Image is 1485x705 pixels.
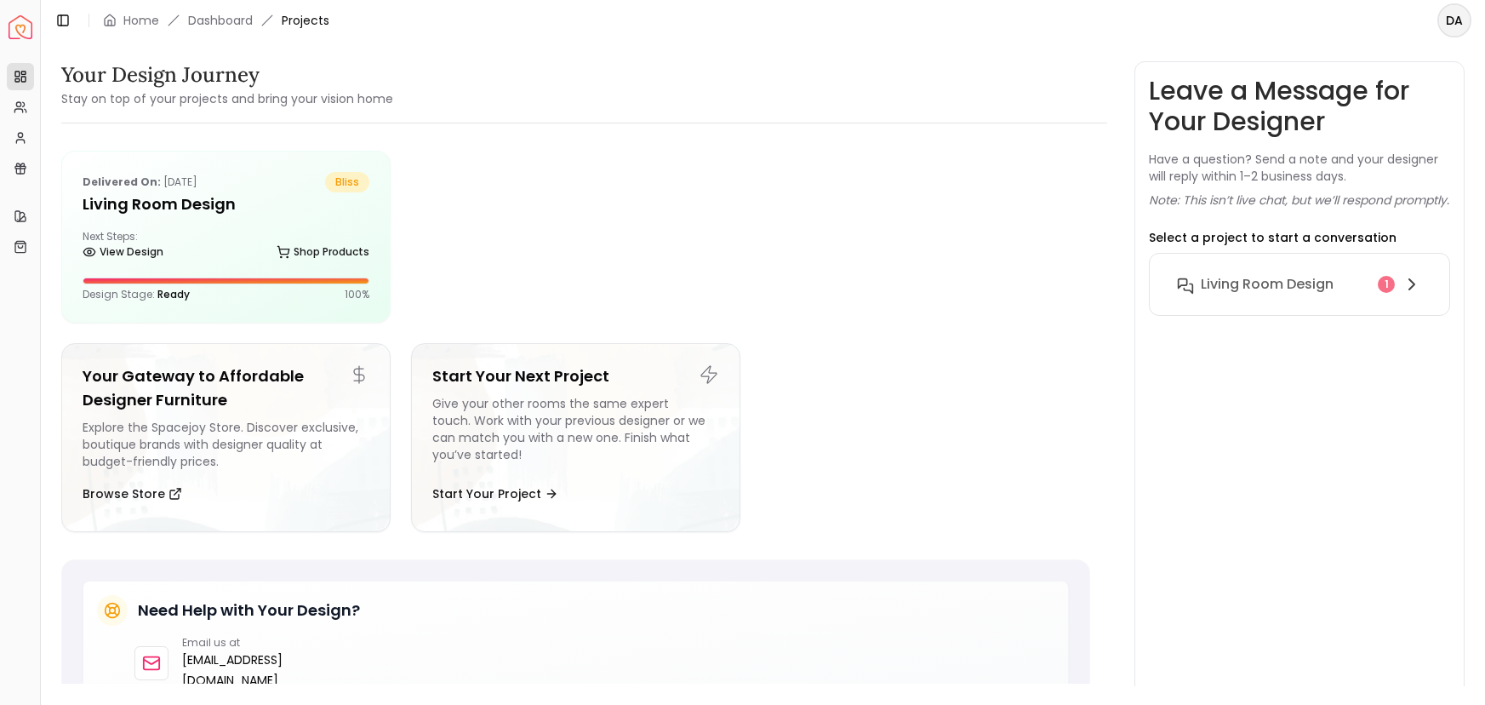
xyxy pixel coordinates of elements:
div: Explore the Spacejoy Store. Discover exclusive, boutique brands with designer quality at budget-f... [83,419,369,470]
p: [DATE] [83,172,197,192]
div: 1 [1378,276,1395,293]
a: Dashboard [188,12,253,29]
b: Delivered on: [83,175,161,189]
p: 100 % [345,288,369,301]
button: Living Room design1 [1163,267,1436,301]
span: DA [1439,5,1470,36]
span: Ready [157,287,190,301]
h5: Living Room design [83,192,369,216]
a: Your Gateway to Affordable Designer FurnitureExplore the Spacejoy Store. Discover exclusive, bout... [61,343,391,532]
span: bliss [325,172,369,192]
p: Select a project to start a conversation [1149,229,1396,246]
a: Home [123,12,159,29]
div: Give your other rooms the same expert touch. Work with your previous designer or we can match you... [432,395,719,470]
button: Start Your Project [432,477,558,511]
a: Spacejoy [9,15,32,39]
a: Start Your Next ProjectGive your other rooms the same expert touch. Work with your previous desig... [411,343,740,532]
h5: Start Your Next Project [432,364,719,388]
small: Stay on top of your projects and bring your vision home [61,90,393,107]
img: Spacejoy Logo [9,15,32,39]
p: Note: This isn’t live chat, but we’ll respond promptly. [1149,192,1449,209]
span: Projects [282,12,329,29]
p: Email us at [182,636,344,650]
a: View Design [83,240,163,264]
a: Shop Products [277,240,369,264]
h5: Your Gateway to Affordable Designer Furniture [83,364,369,412]
h5: Need Help with Your Design? [138,599,360,622]
button: DA [1437,3,1471,37]
a: [EMAIL_ADDRESS][DOMAIN_NAME] [182,650,344,691]
div: Next Steps: [83,230,369,264]
p: Design Stage: [83,288,190,301]
p: Have a question? Send a note and your designer will reply within 1–2 business days. [1149,151,1450,185]
nav: breadcrumb [103,12,329,29]
h3: Your Design Journey [61,61,393,89]
h6: Living Room design [1201,274,1334,295]
h3: Leave a Message for Your Designer [1149,76,1450,137]
button: Browse Store [83,477,182,511]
